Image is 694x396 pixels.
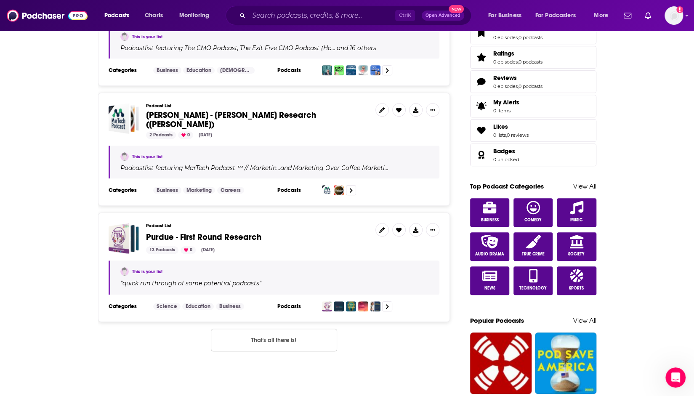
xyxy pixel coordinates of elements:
[216,303,244,310] a: Business
[506,132,507,138] span: ,
[109,187,146,194] h3: Categories
[146,110,316,130] span: [PERSON_NAME] - [PERSON_NAME] Research ([PERSON_NAME])
[198,246,218,254] div: [DATE]
[422,11,464,21] button: Open AdvancedNew
[518,59,519,65] span: ,
[470,95,596,117] a: My Alerts
[482,9,532,22] button: open menu
[493,123,529,130] a: Likes
[293,165,388,171] h4: Marketing Over Coffee Marketi…
[473,51,490,63] a: Ratings
[146,233,261,242] a: Purdue - First Round Research
[449,5,464,13] span: New
[425,13,460,18] span: Open Advanced
[470,21,596,44] span: Bookmarks
[146,246,178,254] div: 13 Podcasts
[153,187,181,194] a: Business
[184,45,237,51] h4: The CMO Podcast
[109,303,146,310] h3: Categories
[470,144,596,166] span: Badges
[337,44,376,52] p: and 16 others
[358,301,368,311] img: CMO Convo
[178,131,193,139] div: 0
[535,332,596,394] img: Pod Save America
[217,187,244,194] a: Careers
[665,367,686,388] iframe: Intercom live chat
[7,8,88,24] a: Podchaser - Follow, Share and Rate Podcasts
[524,218,542,223] span: Comedy
[470,182,544,190] a: Top Podcast Categories
[513,198,553,227] a: Comedy
[195,131,215,139] div: [DATE]
[109,223,139,254] a: Purdue - First Round Research
[473,76,490,88] a: Reviews
[183,165,280,171] a: MarTech Podcast ™ // Marketin…
[426,103,439,117] button: Show More Button
[473,100,490,112] span: My Alerts
[470,119,596,142] span: Likes
[665,6,683,25] span: Logged in as ncannella
[493,50,514,57] span: Ratings
[470,332,532,394] img: 1 Year Daily Audio Bible
[334,65,344,75] img: The Exit Five CMO Podcast (Hosted by Dave Gerhardt)
[249,9,395,22] input: Search podcasts, credits, & more...
[470,316,524,324] a: Popular Podcasts
[470,232,510,261] a: Audio Drama
[557,198,596,227] a: Music
[518,35,519,40] span: ,
[519,59,542,65] a: 0 podcasts
[493,108,519,114] span: 0 items
[588,9,619,22] button: open menu
[518,83,519,89] span: ,
[493,35,518,40] a: 0 episodes
[620,8,635,23] a: Show notifications dropdown
[475,252,504,257] span: Audio Drama
[676,6,683,13] svg: Add a profile image
[665,6,683,25] button: Show profile menu
[109,67,146,74] h3: Categories
[146,103,369,109] h3: Podcast List
[470,266,510,295] a: News
[237,44,239,52] span: ,
[470,70,596,93] span: Reviews
[493,147,515,155] span: Badges
[334,301,344,311] img: Women In STEM Career & Confidence
[280,164,292,172] span: and
[346,301,356,311] img: Leveraging Thought Leadership
[146,232,261,242] span: Purdue - First Round Research
[665,6,683,25] img: User Profile
[334,185,344,195] img: Marketing Over Coffee Marketing Podcast
[292,165,388,171] a: Marketing Over Coffee Marketi…
[120,267,129,276] img: Noemi Cannella
[122,279,259,287] span: quick run through of some potential podcasts
[98,9,140,22] button: open menu
[493,83,518,89] a: 0 episodes
[570,218,582,223] span: Music
[513,266,553,295] a: Technology
[211,329,337,351] button: Nothing here.
[184,165,280,171] h4: MarTech Podcast ™ // Marketin…
[557,266,596,295] a: Sports
[569,286,584,291] span: Sports
[146,223,369,229] h3: Podcast List
[183,187,215,194] a: Marketing
[493,147,519,155] a: Badges
[493,132,506,138] a: 0 lists
[153,67,181,74] a: Business
[493,157,519,162] a: 0 unlocked
[488,10,521,21] span: For Business
[573,182,596,190] a: View All
[493,50,542,57] a: Ratings
[358,65,368,75] img: SocialMinds - A Social Media Marketing Podcast
[153,303,181,310] a: Science
[557,232,596,261] a: Society
[120,32,129,41] img: Noemi Cannella
[470,46,596,69] span: Ratings
[346,65,356,75] img: Social Media Marketing Podcast
[370,65,380,75] img: Elevate Digital: The Digital Marketing Podcast
[370,301,380,311] img: Voices of Leadership | Leadership Stories | Women Leadership | Female Founders
[522,252,545,257] span: True Crime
